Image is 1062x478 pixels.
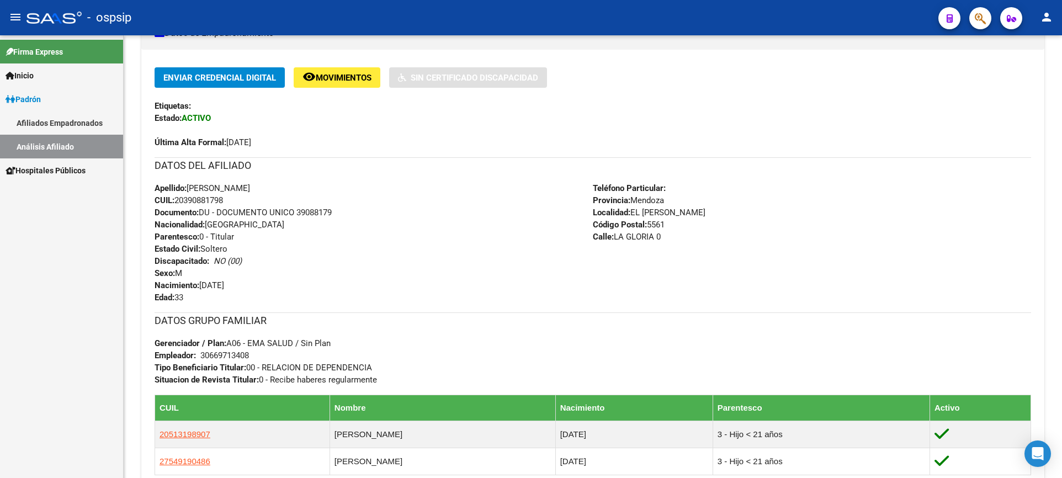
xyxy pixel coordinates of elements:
td: [DATE] [555,448,713,475]
strong: Sexo: [155,268,175,278]
i: NO (00) [214,256,242,266]
button: Sin Certificado Discapacidad [389,67,547,88]
strong: Estado Civil: [155,244,200,254]
th: Nacimiento [555,395,713,421]
span: 20390881798 [155,195,223,205]
strong: Nacionalidad: [155,220,205,230]
span: Soltero [155,244,227,254]
strong: Estado: [155,113,182,123]
span: Hospitales Públicos [6,164,86,177]
span: 0 - Titular [155,232,234,242]
td: [DATE] [555,421,713,448]
div: Open Intercom Messenger [1024,440,1051,467]
h3: DATOS DEL AFILIADO [155,158,1031,173]
strong: CUIL: [155,195,174,205]
strong: Gerenciador / Plan: [155,338,226,348]
td: 3 - Hijo < 21 años [713,448,930,475]
strong: Discapacitado: [155,256,209,266]
strong: Parentesco: [155,232,199,242]
strong: Teléfono Particular: [593,183,666,193]
span: 33 [155,293,183,302]
td: [PERSON_NAME] [330,448,555,475]
button: Movimientos [294,67,380,88]
td: 3 - Hijo < 21 años [713,421,930,448]
span: [GEOGRAPHIC_DATA] [155,220,284,230]
span: Firma Express [6,46,63,58]
strong: Localidad: [593,208,630,217]
strong: Provincia: [593,195,630,205]
span: LA GLORIA 0 [593,232,661,242]
span: Movimientos [316,73,371,83]
span: [PERSON_NAME] [155,183,250,193]
strong: Código Postal: [593,220,647,230]
span: - ospsip [87,6,131,30]
th: Nombre [330,395,555,421]
strong: ACTIVO [182,113,211,123]
span: Enviar Credencial Digital [163,73,276,83]
span: EL [PERSON_NAME] [593,208,705,217]
td: [PERSON_NAME] [330,421,555,448]
span: 0 - Recibe haberes regularmente [155,375,377,385]
strong: Nacimiento: [155,280,199,290]
span: Inicio [6,70,34,82]
span: 20513198907 [160,429,210,439]
span: A06 - EMA SALUD / Sin Plan [155,338,331,348]
mat-icon: person [1040,10,1053,24]
th: CUIL [155,395,330,421]
span: DU - DOCUMENTO UNICO 39088179 [155,208,332,217]
mat-icon: menu [9,10,22,24]
span: Padrón [6,93,41,105]
span: 00 - RELACION DE DEPENDENCIA [155,363,372,373]
strong: Etiquetas: [155,101,191,111]
span: Mendoza [593,195,664,205]
strong: Última Alta Formal: [155,137,226,147]
strong: Apellido: [155,183,187,193]
span: [DATE] [155,137,251,147]
span: [DATE] [155,280,224,290]
strong: Edad: [155,293,174,302]
div: 30669713408 [200,349,249,362]
button: Enviar Credencial Digital [155,67,285,88]
strong: Empleador: [155,350,196,360]
span: 5561 [593,220,665,230]
h3: DATOS GRUPO FAMILIAR [155,313,1031,328]
th: Activo [930,395,1031,421]
strong: Tipo Beneficiario Titular: [155,363,246,373]
strong: Documento: [155,208,199,217]
span: M [155,268,182,278]
span: Sin Certificado Discapacidad [411,73,538,83]
strong: Calle: [593,232,614,242]
span: 27549190486 [160,456,210,466]
th: Parentesco [713,395,930,421]
mat-icon: remove_red_eye [302,70,316,83]
strong: Situacion de Revista Titular: [155,375,259,385]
